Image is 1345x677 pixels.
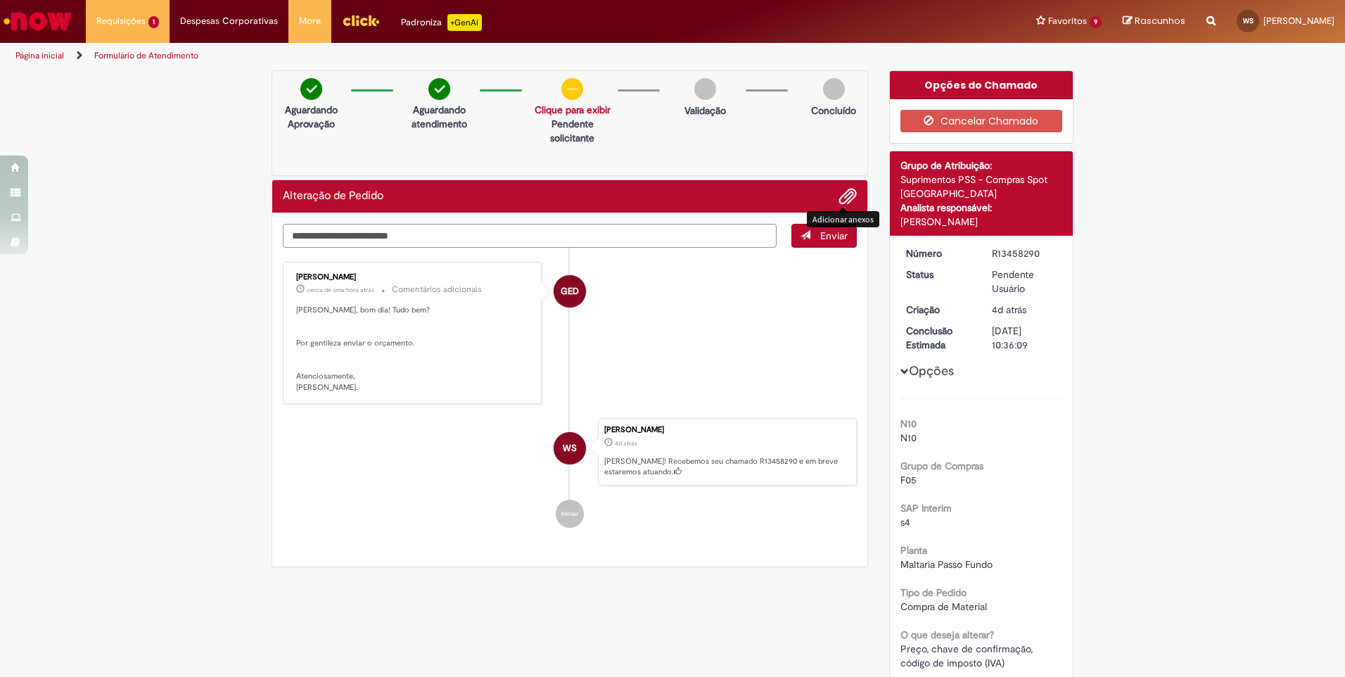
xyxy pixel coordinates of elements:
dt: Conclusão Estimada [895,324,982,352]
img: check-circle-green.png [428,78,450,100]
div: Opções do Chamado [890,71,1073,99]
ul: Trilhas de página [11,43,886,69]
span: s4 [900,516,910,529]
img: click_logo_yellow_360x200.png [342,10,380,31]
div: Adicionar anexos [807,211,879,227]
div: Wallyson De Paiva Sousa [554,432,586,464]
b: Grupo de Compras [900,460,983,472]
time: 28/08/2025 14:35:43 [615,439,637,448]
div: [PERSON_NAME] [900,215,1063,229]
div: [PERSON_NAME] [296,273,530,281]
button: Enviar [791,224,857,248]
span: WS [563,431,577,465]
span: N10 [900,431,917,444]
span: Requisições [96,14,146,28]
div: 28/08/2025 14:35:43 [992,303,1057,317]
span: Preço, chave de confirmação, código de imposto (IVA) [900,643,1035,669]
button: Adicionar anexos [839,187,857,205]
time: 28/08/2025 14:35:43 [992,303,1026,316]
span: cerca de uma hora atrás [307,286,374,294]
b: SAP Interim [900,502,952,514]
img: check-circle-green.png [300,78,322,100]
textarea: Digite sua mensagem aqui... [283,224,777,248]
p: Concluído [811,103,856,118]
span: 4d atrás [615,439,637,448]
img: img-circle-grey.png [694,78,716,100]
span: Enviar [820,229,848,242]
h2: Alteração de Pedido Histórico de tíquete [283,190,383,203]
ul: Histórico de tíquete [283,248,857,542]
p: Pendente solicitante [535,117,611,145]
b: Tipo de Pedido [900,586,967,599]
dt: Status [895,267,982,281]
div: Pendente Usuário [992,267,1057,296]
img: ServiceNow [1,7,74,35]
span: More [299,14,321,28]
time: 01/09/2025 09:32:00 [307,286,374,294]
span: 4d atrás [992,303,1026,316]
button: Cancelar Chamado [900,110,1063,132]
b: Planta [900,544,927,557]
div: Gabriele Estefane Da Silva [554,275,586,308]
span: Maltaria Passo Fundo [900,558,993,571]
span: Favoritos [1048,14,1087,28]
span: 1 [148,16,159,28]
p: Aguardando Aprovação [278,103,344,131]
p: Aguardando atendimento [406,103,472,131]
dt: Criação [895,303,982,317]
span: WS [1243,16,1254,25]
b: O que deseja alterar? [900,628,994,641]
p: [PERSON_NAME]! Recebemos seu chamado R13458290 e em breve estaremos atuando. [604,456,849,478]
a: Clique para exibir [535,103,611,116]
span: GED [561,274,579,308]
span: F05 [900,474,917,486]
a: Rascunhos [1123,15,1185,28]
div: R13458290 [992,246,1057,260]
small: Comentários adicionais [392,284,482,296]
span: [PERSON_NAME] [1263,15,1334,27]
a: Formulário de Atendimento [94,50,198,61]
div: [PERSON_NAME] [604,426,849,434]
a: Página inicial [15,50,64,61]
p: +GenAi [447,14,482,31]
img: img-circle-grey.png [823,78,845,100]
span: 9 [1090,16,1102,28]
b: N10 [900,417,917,430]
div: Analista responsável: [900,201,1063,215]
div: Padroniza [401,14,482,31]
p: Validação [684,103,726,118]
span: Compra de Material [900,600,987,613]
span: Despesas Corporativas [180,14,278,28]
li: Wallyson De Paiva Sousa [283,418,857,486]
dt: Número [895,246,982,260]
div: [DATE] 10:36:09 [992,324,1057,352]
div: Suprimentos PSS - Compras Spot [GEOGRAPHIC_DATA] [900,172,1063,201]
div: Grupo de Atribuição: [900,158,1063,172]
img: circle-minus.png [561,78,583,100]
span: Rascunhos [1135,14,1185,27]
p: [PERSON_NAME], bom dia! Tudo bem? Por gentileza enviar o orçamento. Atenciosamente, [PERSON_NAME]. [296,305,530,393]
